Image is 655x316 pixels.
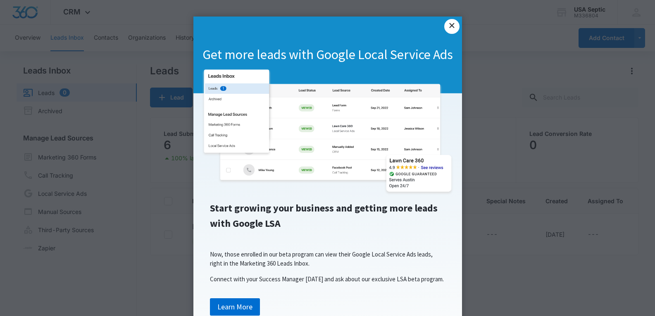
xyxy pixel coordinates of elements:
span: Connect with your Success Manager [DATE] and ask about our exclusive LSA beta program. [210,275,444,283]
span: Now, those enrolled in our beta program can view their Google Local Service Ads leads, right in t... [210,250,433,267]
span: Start growing your business and getting more leads [210,202,438,214]
a: Learn More [210,298,260,316]
a: Close modal [444,19,459,34]
p: ​ [202,234,454,243]
span: with Google LSA [210,217,281,230]
h1: Get more leads with Google Local Service Ads [193,46,462,64]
